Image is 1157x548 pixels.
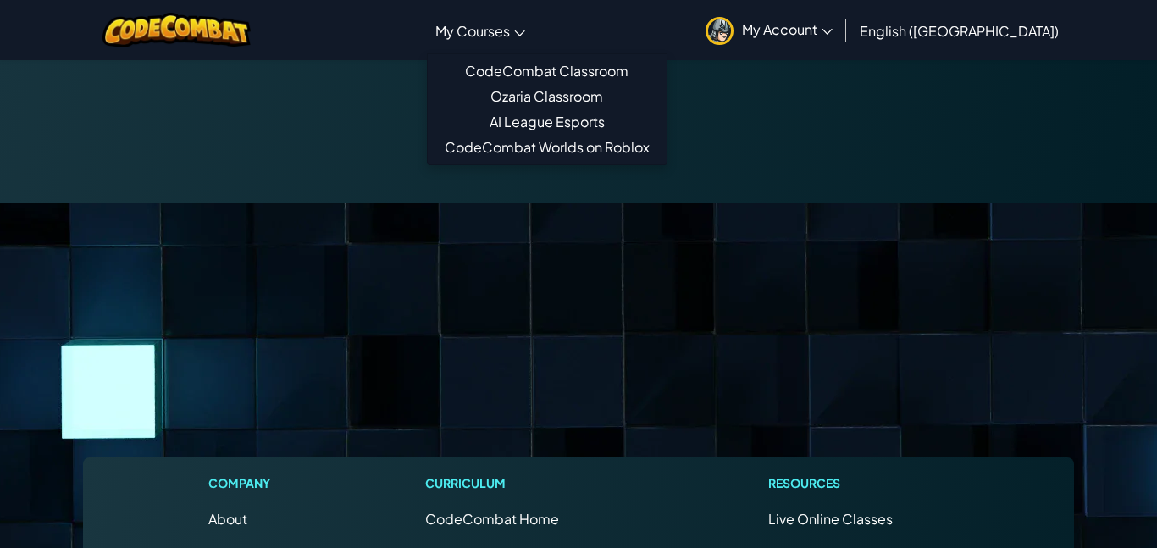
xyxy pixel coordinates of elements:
[102,13,251,47] img: CodeCombat logo
[208,510,247,528] a: About
[851,8,1067,53] a: English ([GEOGRAPHIC_DATA])
[428,58,667,84] a: CodeCombat Classroom
[428,84,667,109] a: Ozaria Classroom
[425,510,559,528] span: CodeCombat Home
[768,474,949,492] h1: Resources
[697,3,841,57] a: My Account
[706,17,734,45] img: avatar
[742,20,833,38] span: My Account
[427,8,534,53] a: My Courses
[428,109,667,135] a: AI League Esports
[768,510,893,528] a: Live Online Classes
[860,22,1059,40] span: English ([GEOGRAPHIC_DATA])
[208,474,287,492] h1: Company
[425,474,630,492] h1: Curriculum
[428,135,667,160] a: CodeCombat Worlds on Roblox
[435,22,510,40] span: My Courses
